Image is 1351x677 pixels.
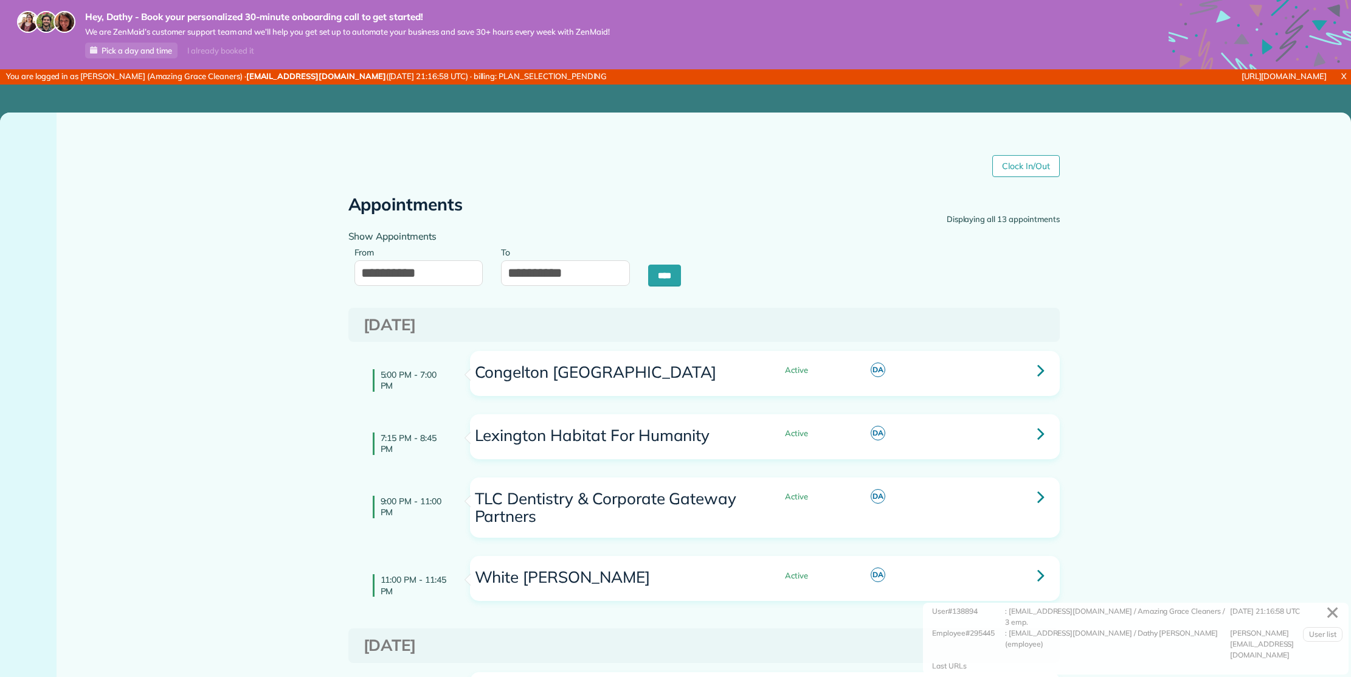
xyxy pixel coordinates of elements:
[85,27,610,37] span: We are ZenMaid’s customer support team and we’ll help you get set up to automate your business an...
[373,369,452,391] h4: 5:00 PM - 7:00 PM
[373,574,452,596] h4: 11:00 PM - 11:45 PM
[348,195,463,214] h2: Appointments
[54,11,75,33] img: michelle-19f622bdf1676172e81f8f8fba1fb50e276960ebfe0243fe18214015130c80e4.jpg
[871,363,885,377] span: DA
[1242,71,1327,81] a: [URL][DOMAIN_NAME]
[932,661,967,672] div: Last URLs
[85,43,178,58] a: Pick a day and time
[246,71,386,81] strong: [EMAIL_ADDRESS][DOMAIN_NAME]
[775,366,808,374] span: Active
[474,490,742,525] h3: TLC Dentistry & Corporate Gateway Partners
[1230,606,1339,628] div: [DATE] 21:16:58 UTC
[180,43,261,58] div: I already booked it
[871,426,885,440] span: DA
[775,572,808,580] span: Active
[1303,627,1342,642] a: User list
[871,568,885,582] span: DA
[354,240,381,263] label: From
[932,628,1005,661] div: Employee#295445
[1230,628,1339,661] div: [PERSON_NAME][EMAIL_ADDRESS][DOMAIN_NAME]
[932,606,1005,628] div: User#138894
[1005,606,1230,628] div: : [EMAIL_ADDRESS][DOMAIN_NAME] / Amazing Grace Cleaners / 3 emp.
[102,46,172,55] span: Pick a day and time
[474,427,742,445] h3: Lexington Habitat For Humanity
[775,493,808,501] span: Active
[474,569,742,586] h3: White [PERSON_NAME]
[474,364,742,381] h3: Congelton [GEOGRAPHIC_DATA]
[775,429,808,437] span: Active
[364,637,1045,654] h3: [DATE]
[501,240,516,263] label: To
[1319,598,1346,628] a: ✕
[35,11,57,33] img: jorge-587dff0eeaa6aab1f244e6dc62b8924c3b6ad411094392a53c71c6c4a576187d.jpg
[373,496,452,518] h4: 9:00 PM - 11:00 PM
[947,214,1060,226] div: Displaying all 13 appointments
[992,155,1060,177] a: Clock In/Out
[348,231,695,241] h4: Show Appointments
[871,489,885,504] span: DA
[364,316,1045,334] h3: [DATE]
[373,432,452,454] h4: 7:15 PM - 8:45 PM
[17,11,39,33] img: maria-72a9807cf96188c08ef61303f053569d2e2a8a1cde33d635c8a3ac13582a053d.jpg
[1005,628,1230,661] div: : [EMAIL_ADDRESS][DOMAIN_NAME] / Dathy [PERSON_NAME] (employee)
[85,11,610,23] strong: Hey, Dathy - Book your personalized 30-minute onboarding call to get started!
[1336,69,1351,83] a: X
